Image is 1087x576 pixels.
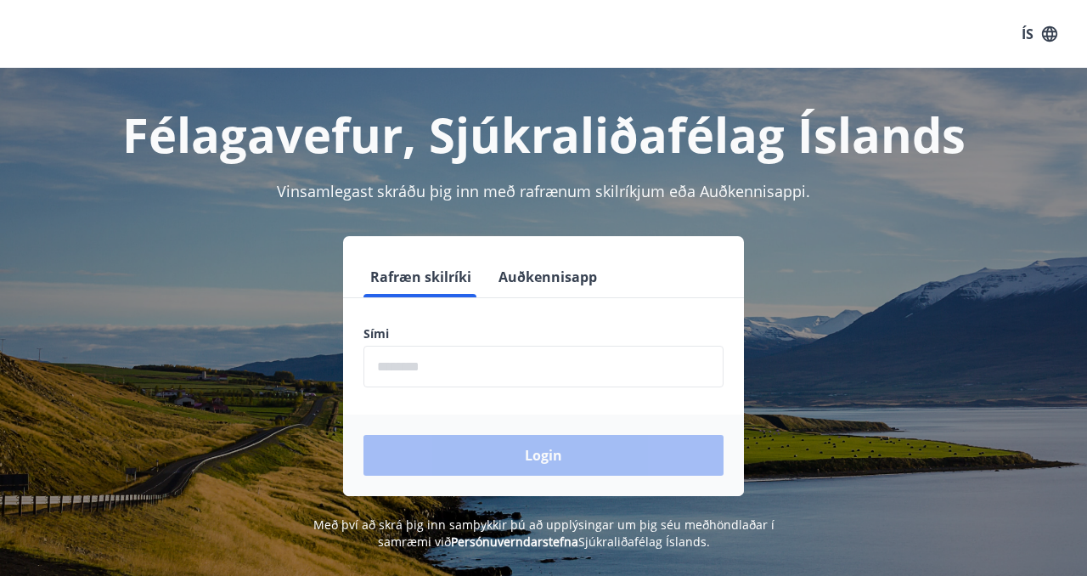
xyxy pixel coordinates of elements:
[313,517,774,550] span: Með því að skrá þig inn samþykkir þú að upplýsingar um þig séu meðhöndlaðar í samræmi við Sjúkral...
[451,534,578,550] a: Persónuverndarstefna
[1012,19,1067,49] button: ÍS
[277,181,810,201] span: Vinsamlegast skráðu þig inn með rafrænum skilríkjum eða Auðkennisappi.
[492,257,604,297] button: Auðkennisapp
[363,257,478,297] button: Rafræn skilríki
[363,325,724,342] label: Sími
[20,102,1067,167] h1: Félagavefur, Sjúkraliðafélag Íslands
